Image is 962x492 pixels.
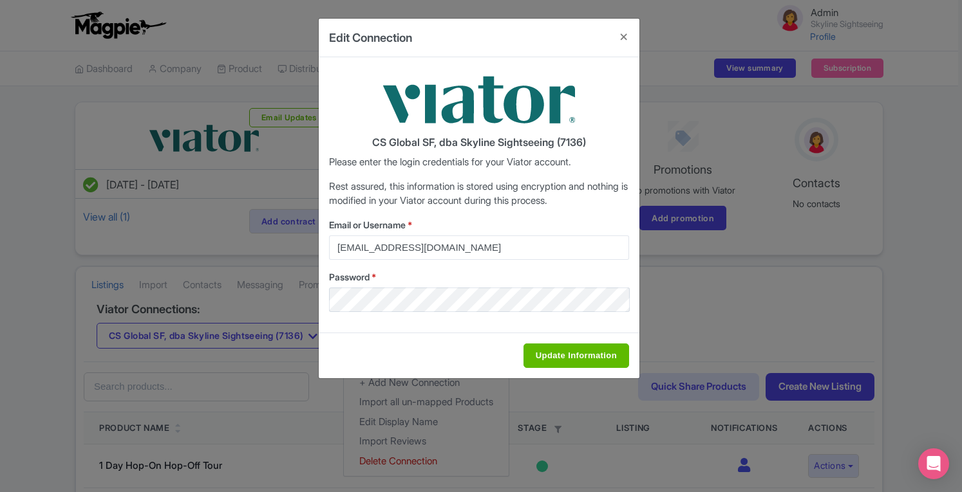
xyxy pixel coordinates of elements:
img: viator-9033d3fb01e0b80761764065a76b653a.png [382,68,576,132]
span: Password [329,271,370,282]
button: Close [608,19,639,55]
p: Rest assured, this information is stored using encryption and nothing is modified in your Viator ... [329,179,629,208]
input: Update Information [523,343,629,368]
h4: CS Global SF, dba Skyline Sightseeing (7136) [329,137,629,149]
div: Open Intercom Messenger [918,448,949,479]
h4: Edit Connection [329,29,412,46]
span: Email or Username [329,219,406,230]
p: Please enter the login credentials for your Viator account. [329,155,629,170]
